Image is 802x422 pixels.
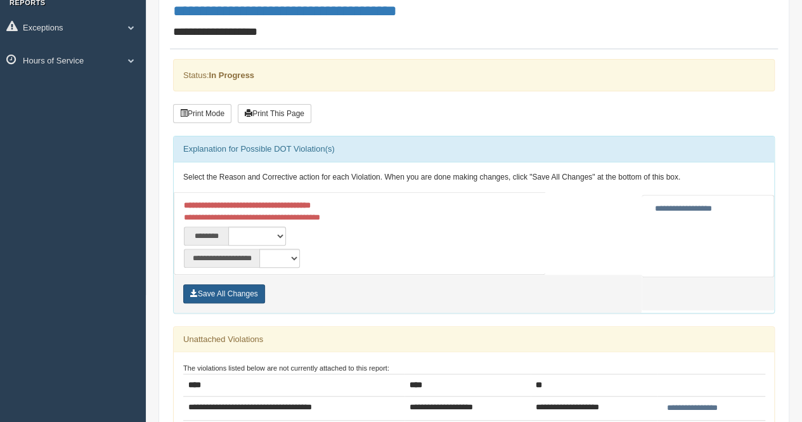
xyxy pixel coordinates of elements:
div: Explanation for Possible DOT Violation(s) [174,136,774,162]
button: Save [183,284,265,303]
button: Print Mode [173,104,231,123]
strong: In Progress [209,70,254,80]
div: Select the Reason and Corrective action for each Violation. When you are done making changes, cli... [174,162,774,193]
button: Print This Page [238,104,311,123]
div: Unattached Violations [174,327,774,352]
div: Status: [173,59,775,91]
small: The violations listed below are not currently attached to this report: [183,364,389,372]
